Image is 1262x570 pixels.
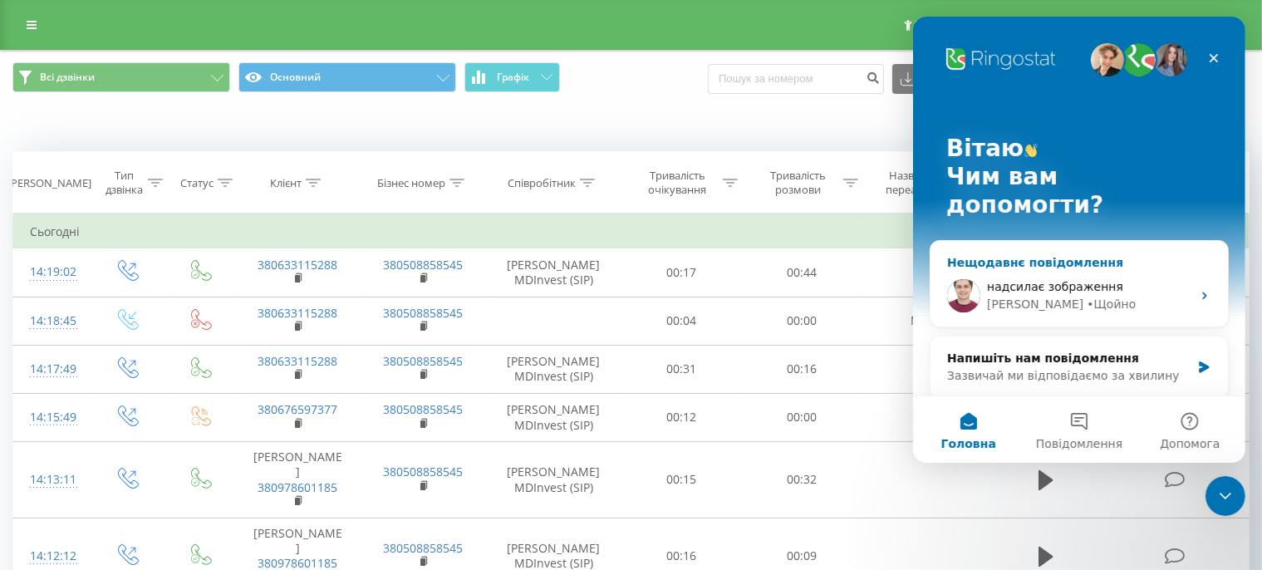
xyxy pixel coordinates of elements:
[180,176,214,190] div: Статус
[270,176,302,190] div: Клієнт
[30,256,73,288] div: 14:19:02
[383,401,463,417] a: 380508858545
[742,393,862,441] td: 00:00
[258,257,337,273] a: 380633115288
[105,169,144,197] div: Тип дзвінка
[621,442,742,518] td: 00:15
[377,176,445,190] div: Бізнес номер
[258,479,337,495] a: 380978601185
[913,17,1245,463] iframe: Intercom live chat
[383,257,463,273] a: 380508858545
[486,345,621,393] td: [PERSON_NAME] MDInvest (SIP)
[238,62,456,92] button: Основний
[757,169,839,197] div: Тривалість розмови
[486,393,621,441] td: [PERSON_NAME] MDInvest (SIP)
[892,64,982,94] button: Експорт
[508,176,576,190] div: Співробітник
[877,169,965,197] div: Назва схеми переадресації
[30,305,73,337] div: 14:18:45
[12,62,230,92] button: Всі дзвінки
[30,353,73,386] div: 14:17:49
[1206,476,1245,516] iframe: Intercom live chat
[636,169,719,197] div: Тривалість очікування
[742,297,862,345] td: 00:00
[383,353,463,369] a: 380508858545
[742,442,862,518] td: 00:32
[621,393,742,441] td: 00:12
[30,464,73,496] div: 14:13:11
[258,401,337,417] a: 380676597377
[383,305,463,321] a: 380508858545
[486,248,621,297] td: [PERSON_NAME] MDInvest (SIP)
[383,464,463,479] a: 380508858545
[235,442,361,518] td: [PERSON_NAME]
[708,64,884,94] input: Пошук за номером
[497,71,529,83] span: Графік
[464,62,560,92] button: Графік
[13,215,1250,248] td: Сьогодні
[258,353,337,369] a: 380633115288
[621,248,742,297] td: 00:17
[862,297,988,345] td: Main
[621,345,742,393] td: 00:31
[30,401,73,434] div: 14:15:49
[742,345,862,393] td: 00:16
[258,305,337,321] a: 380633115288
[7,176,91,190] div: [PERSON_NAME]
[383,540,463,556] a: 380508858545
[621,297,742,345] td: 00:04
[742,248,862,297] td: 00:44
[40,71,95,84] span: Всі дзвінки
[486,442,621,518] td: [PERSON_NAME] MDInvest (SIP)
